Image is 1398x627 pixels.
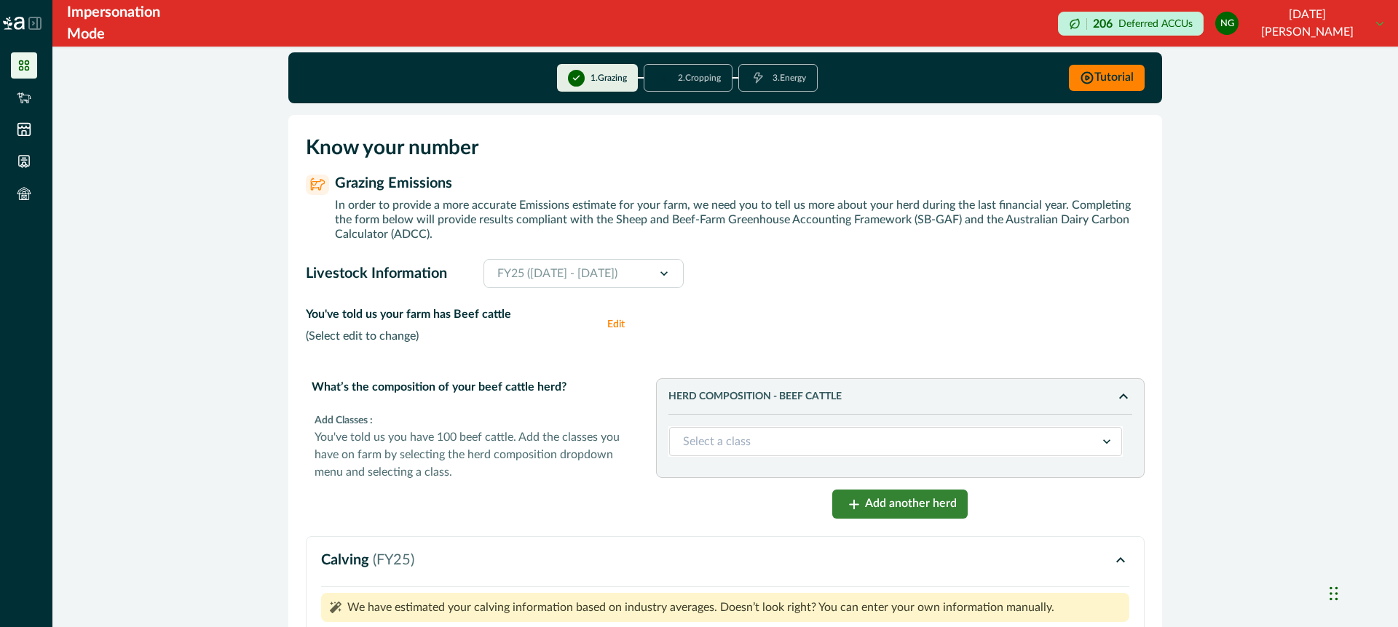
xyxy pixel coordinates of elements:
[306,329,596,343] p: ( Select edit to change )
[321,551,414,569] p: Calving
[306,372,644,402] p: What’s the composition of your beef cattle herd?
[306,132,1145,163] p: Know your number
[315,428,639,481] p: You've told us you have 100 beef cattle. Add the classes you have on farm by selecting the herd c...
[335,175,452,192] p: Grazing Emissions
[306,265,447,282] p: Livestock Information
[347,599,1054,616] p: We have estimated your calving information based on industry averages. Doesn’t look right? You ca...
[3,17,25,30] img: Logo
[373,553,414,567] span: ( FY25 )
[557,64,638,92] button: 1.Grazing
[738,64,818,92] button: 3.Energy
[607,305,636,343] button: Edit
[668,414,1132,457] div: HERD COMPOSITION - Beef cattle
[306,305,596,323] p: You've told us your farm has Beef cattle
[1093,18,1113,30] p: 206
[668,388,1132,405] button: HERD COMPOSITION - Beef cattle
[1118,18,1193,29] p: Deferred ACCUs
[315,413,639,428] p: Add Classes :
[321,551,1129,569] button: Calving (FY25)
[335,198,1145,241] p: In order to provide a more accurate Emissions estimate for your farm, we need you to tell us more...
[1330,572,1338,615] div: Drag
[644,64,732,92] button: 2.Cropping
[1325,557,1398,627] iframe: Chat Widget
[67,1,199,45] div: Impersonation Mode
[668,391,1115,403] p: HERD COMPOSITION - Beef cattle
[1069,65,1145,91] button: Tutorial
[832,490,968,519] button: Add another herd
